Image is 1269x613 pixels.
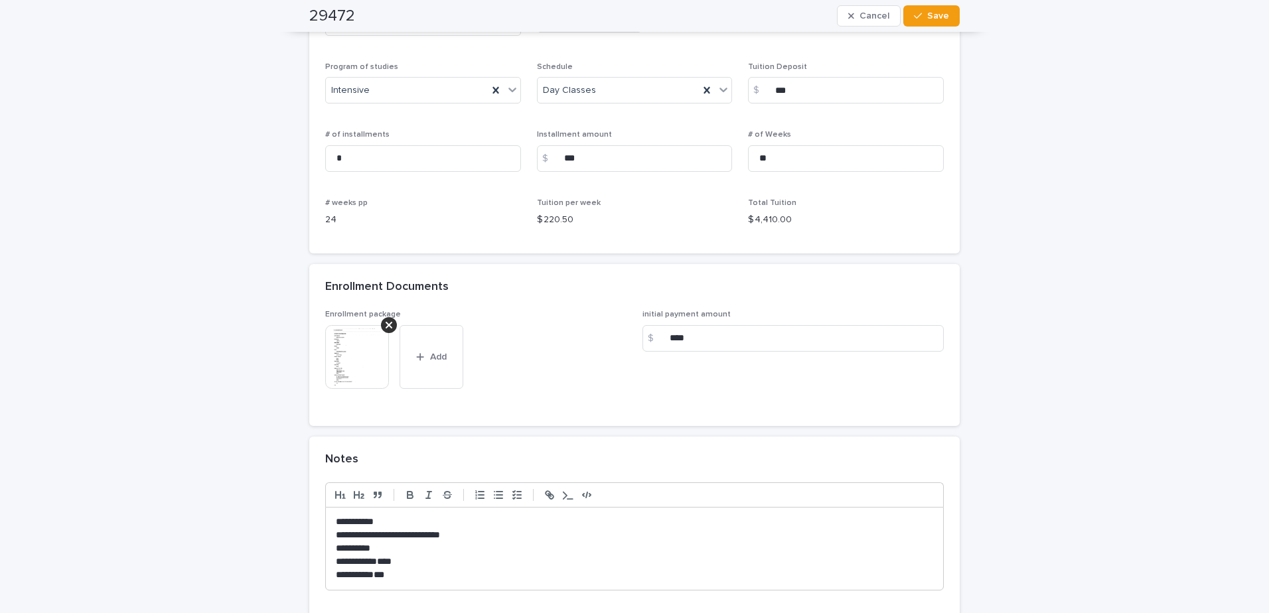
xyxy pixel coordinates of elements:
[537,145,563,172] div: $
[325,310,401,318] span: Enrollment package
[748,213,944,227] p: $ 4,410.00
[537,199,601,207] span: Tuition per week
[642,325,669,352] div: $
[537,63,573,71] span: Schedule
[748,131,791,139] span: # of Weeks
[537,131,612,139] span: Installment amount
[642,310,731,318] span: initial payment amount
[748,199,796,207] span: Total Tuition
[325,280,449,295] h2: Enrollment Documents
[543,84,596,98] span: Day Classes
[837,5,901,27] button: Cancel
[309,7,355,26] h2: 29472
[325,199,368,207] span: # weeks pp
[331,84,370,98] span: Intensive
[325,452,358,467] h2: Notes
[325,131,390,139] span: # of installments
[430,352,447,362] span: Add
[927,11,949,21] span: Save
[748,77,775,103] div: $
[903,5,960,27] button: Save
[325,63,398,71] span: Program of studies
[325,213,521,227] p: 24
[859,11,889,21] span: Cancel
[400,325,463,389] button: Add
[537,213,733,227] p: $ 220.50
[748,63,807,71] span: Tuition Deposit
